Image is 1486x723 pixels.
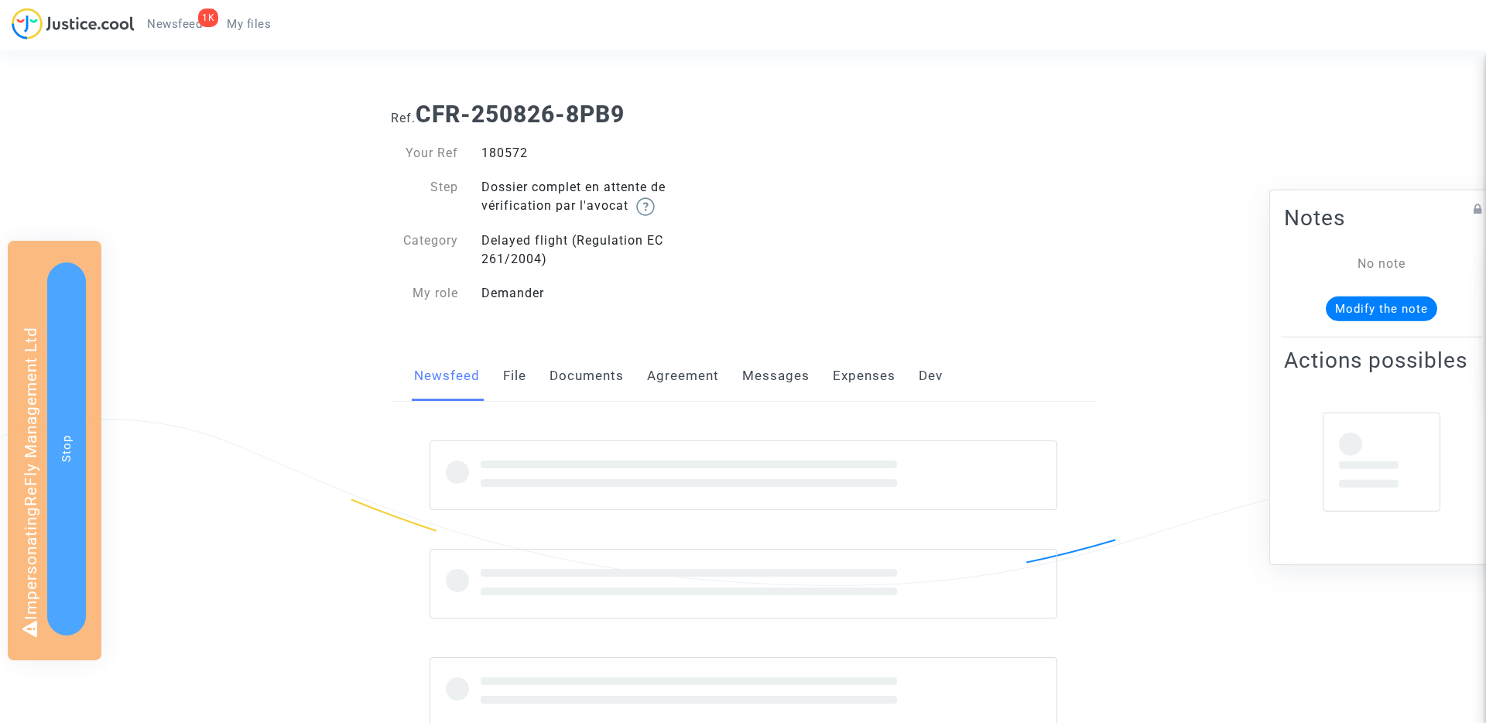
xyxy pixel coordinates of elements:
[470,284,743,303] div: Demander
[833,351,895,402] a: Expenses
[198,9,218,27] div: 1K
[470,178,743,216] div: Dossier complet en attente de vérification par l'avocat
[135,12,214,36] a: 1KNewsfeed
[227,17,271,31] span: My files
[919,351,943,402] a: Dev
[391,111,416,125] span: Ref.
[1284,204,1479,231] h2: Notes
[647,351,719,402] a: Agreement
[414,351,480,402] a: Newsfeed
[379,144,471,163] div: Your Ref
[636,197,655,216] img: help.svg
[379,284,471,303] div: My role
[47,262,86,636] button: Stop
[8,241,101,660] div: Impersonating
[1307,255,1456,273] div: No note
[12,8,135,39] img: jc-logo.svg
[470,231,743,269] div: Delayed flight (Regulation EC 261/2004)
[1284,347,1479,374] h2: Actions possibles
[742,351,810,402] a: Messages
[379,178,471,216] div: Step
[470,144,743,163] div: 180572
[147,17,202,31] span: Newsfeed
[1326,296,1437,321] button: Modify the note
[379,231,471,269] div: Category
[416,101,625,128] b: CFR-250826-8PB9
[60,435,74,462] span: Stop
[550,351,624,402] a: Documents
[503,351,526,402] a: File
[214,12,283,36] a: My files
